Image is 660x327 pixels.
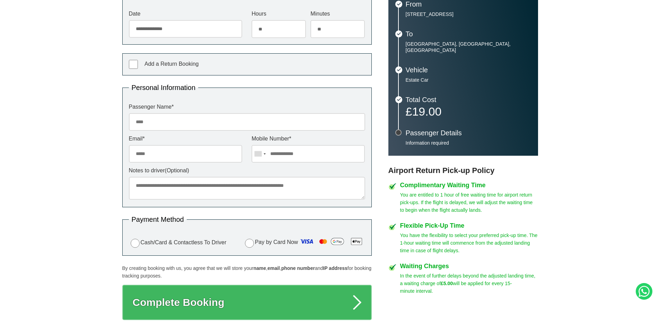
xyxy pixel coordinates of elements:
[144,61,199,67] span: Add a Return Booking
[400,263,538,269] h4: Waiting Charges
[406,11,531,17] p: [STREET_ADDRESS]
[400,182,538,188] h4: Complimentary Waiting Time
[129,238,227,248] label: Cash/Card & Contactless To Driver
[129,216,187,223] legend: Payment Method
[129,104,365,110] label: Passenger Name
[245,239,254,248] input: Pay by Card Now
[406,1,531,8] h3: From
[400,222,538,229] h4: Flexible Pick-Up Time
[252,11,306,17] label: Hours
[406,140,531,146] p: Information required
[388,166,538,175] h3: Airport Return Pick-up Policy
[310,11,365,17] label: Minutes
[165,167,189,173] span: (Optional)
[406,96,531,103] h3: Total Cost
[406,107,531,116] p: £
[129,168,365,173] label: Notes to driver
[441,281,453,286] strong: £5.00
[406,77,531,83] p: Estate Car
[252,136,365,142] label: Mobile Number
[129,60,138,69] input: Add a Return Booking
[406,66,531,73] h3: Vehicle
[131,239,140,248] input: Cash/Card & Contactless To Driver
[122,264,372,280] p: By creating booking with us, you agree that we will store your , , and for booking tracking purpo...
[129,11,242,17] label: Date
[400,272,538,295] p: In the event of further delays beyond the adjusted landing time, a waiting charge of will be appl...
[122,285,372,320] button: Complete Booking
[281,265,315,271] strong: phone number
[129,136,242,142] label: Email
[129,84,199,91] legend: Personal Information
[400,191,538,214] p: You are entitled to 1 hour of free waiting time for airport return pick-ups. If the flight is del...
[406,30,531,37] h3: To
[400,231,538,254] p: You have the flexibility to select your preferred pick-up time. The 1-hour waiting time will comm...
[412,105,441,118] span: 19.00
[323,265,347,271] strong: IP address
[267,265,280,271] strong: email
[243,236,365,249] label: Pay by Card Now
[406,41,531,53] p: [GEOGRAPHIC_DATA], [GEOGRAPHIC_DATA], [GEOGRAPHIC_DATA]
[253,265,266,271] strong: name
[406,129,531,136] h3: Passenger Details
